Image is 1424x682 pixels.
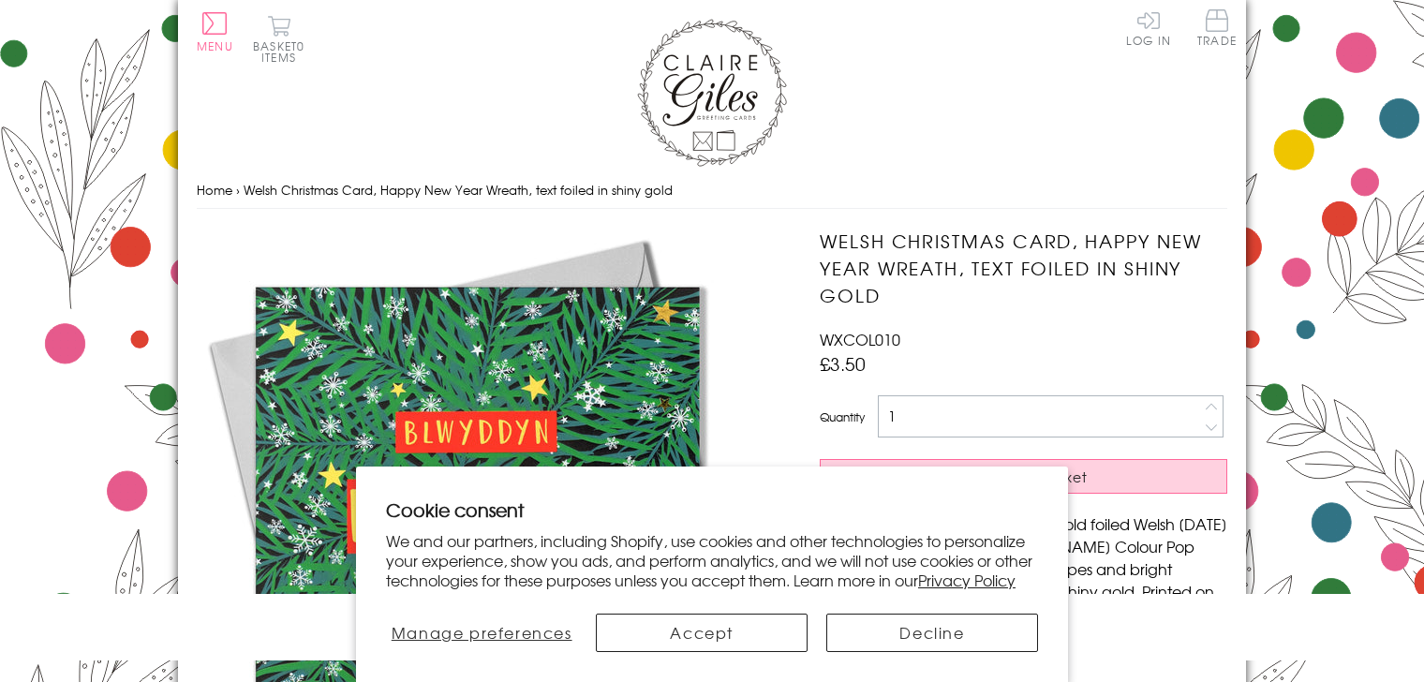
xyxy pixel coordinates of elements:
span: › [236,181,240,199]
nav: breadcrumbs [197,171,1227,210]
button: Add to Basket [820,459,1227,494]
a: Trade [1197,9,1237,50]
span: Welsh Christmas Card, Happy New Year Wreath, text foiled in shiny gold [244,181,673,199]
h2: Cookie consent [386,497,1038,523]
a: Log In [1126,9,1171,46]
span: Trade [1197,9,1237,46]
button: Manage preferences [386,614,577,652]
label: Quantity [820,408,865,425]
h1: Welsh Christmas Card, Happy New Year Wreath, text foiled in shiny gold [820,228,1227,308]
a: Privacy Policy [918,569,1016,591]
p: We and our partners, including Shopify, use cookies and other technologies to personalize your ex... [386,531,1038,589]
span: Manage preferences [392,621,572,644]
img: Claire Giles Greetings Cards [637,19,787,167]
button: Decline [826,614,1038,652]
span: £3.50 [820,350,866,377]
span: Menu [197,37,233,54]
button: Basket0 items [253,15,304,63]
a: Home [197,181,232,199]
button: Accept [596,614,808,652]
button: Menu [197,12,233,52]
span: 0 items [261,37,304,66]
span: WXCOL010 [820,328,900,350]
